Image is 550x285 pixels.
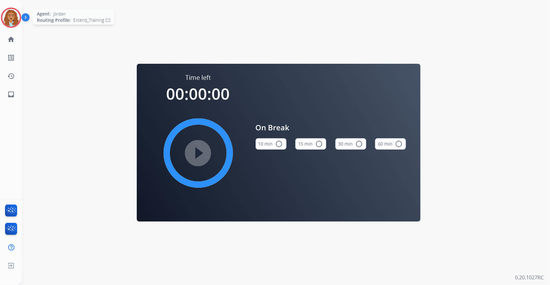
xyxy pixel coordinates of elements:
[515,274,544,281] p: 0.20.1027RC
[166,83,230,104] span: 00:00:00
[275,140,283,148] mat-icon: radio_button_unchecked
[395,140,402,148] mat-icon: radio_button_unchecked
[7,72,15,80] mat-icon: history
[355,140,363,148] mat-icon: radio_button_unchecked
[315,140,323,148] mat-icon: radio_button_unchecked
[256,138,287,150] button: 10 min
[7,36,15,43] mat-icon: home
[375,138,406,150] button: 60 min
[7,54,15,62] mat-icon: list_alt
[335,138,366,150] button: 30 min
[37,11,51,17] span: Agent:
[185,73,211,82] span: Time left
[37,17,71,23] span: Routing Profile:
[295,138,326,150] button: 15 min
[53,11,66,17] span: Jordan
[256,122,406,133] span: On Break
[73,17,111,23] span: Extend_Training CS
[7,91,15,98] mat-icon: inbox
[2,9,20,27] img: avatar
